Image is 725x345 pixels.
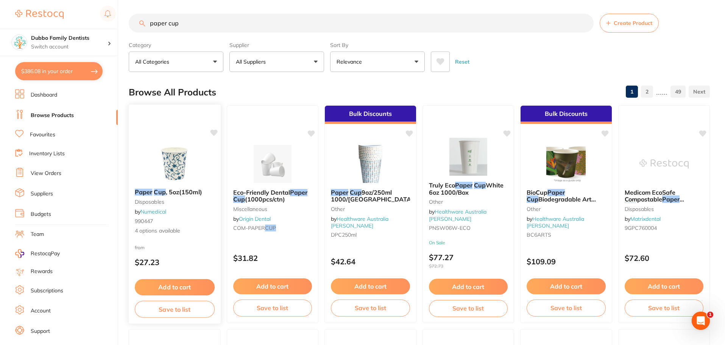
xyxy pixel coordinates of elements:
span: Create Product [614,20,652,26]
span: from [135,244,145,250]
a: Healthware Australia [PERSON_NAME] [527,215,584,229]
span: by [527,215,584,229]
a: Numedical [140,208,166,215]
span: Eco-Friendly Dental [233,189,290,196]
a: 2 [641,84,653,99]
span: Truly Eco [429,181,455,189]
a: 1 [626,84,638,99]
a: Matrixdental [630,215,661,222]
label: Supplier [229,42,324,48]
a: Restocq Logo [15,6,64,23]
button: All Suppliers [229,52,324,72]
span: by [135,208,166,215]
b: Eco-Friendly Dental Paper Cup (1000pcs/ctn) [233,189,312,203]
b: Paper Cup, 5oz(150ml) [135,189,215,196]
span: COM-PAPER [233,225,265,231]
em: Paper [290,189,307,196]
em: Paper [135,188,152,196]
button: Save to list [527,300,606,316]
span: RestocqPay [31,250,60,258]
small: other [527,206,606,212]
a: Subscriptions [31,287,63,295]
p: $31.82 [233,254,312,262]
span: 9oz/250ml 1000/[GEOGRAPHIC_DATA] [331,189,413,203]
a: Inventory Lists [29,150,65,158]
img: Eco-Friendly Dental Paper Cup (1000pcs/ctn) [248,145,297,183]
em: Paper [331,189,348,196]
button: $386.08 in your order [15,62,103,80]
button: Save to list [625,300,704,316]
span: (1000pcs/ctn) [245,195,285,203]
a: Healthware Australia [PERSON_NAME] [331,215,388,229]
span: 9GPC760004 [625,225,657,231]
p: $72.60 [625,254,704,262]
em: Paper [547,189,565,196]
a: Rewards [31,268,53,275]
a: Support [31,328,50,335]
a: Origin Dental [239,215,271,222]
button: Reset [453,52,472,72]
span: 200ml (1000/pcs) [636,203,687,210]
button: Add to cart [331,278,410,294]
h4: Dubbo Family Dentists [31,34,108,42]
p: All Categories [135,58,172,66]
button: Save to list [135,301,215,318]
em: Paper [455,181,472,189]
span: White 6oz 1000/Box [429,181,504,196]
a: RestocqPay [15,249,60,258]
em: Paper [662,195,680,203]
b: Paper Cup 9oz/250ml 1000/Carton [331,189,410,203]
button: All Categories [129,52,223,72]
img: Dubbo Family Dentists [12,35,27,50]
a: Budgets [31,211,51,218]
button: Add to cart [527,278,606,294]
small: disposables [625,206,704,212]
h2: Browse All Products [129,87,216,98]
a: Account [31,307,51,315]
img: Paper Cup, 5oz(150ml) [150,144,200,183]
a: Browse Products [31,112,74,119]
b: Truly Eco Paper Cup White 6oz 1000/Box [429,182,508,196]
button: Save to list [233,300,312,316]
b: BioCup Paper Cup Biodegradable Art Series 6oz 1000/Carton [527,189,606,203]
label: Category [129,42,223,48]
img: Medicom EcoSafe Compostable Paper Cup 200ml (1000/pcs) [639,145,689,183]
a: Favourites [30,131,55,139]
button: Add to cart [625,278,704,294]
span: by [233,215,271,222]
img: Paper Cup 9oz/250ml 1000/Carton [346,145,395,183]
a: Healthware Australia [PERSON_NAME] [429,208,486,222]
a: 49 [670,84,686,99]
span: by [625,215,661,222]
span: by [429,208,486,222]
button: Save to list [429,300,508,317]
div: Bulk Discounts [325,106,416,124]
button: Create Product [600,14,659,33]
span: Medicom EcoSafe Compostable [625,189,675,203]
button: Add to cart [429,279,508,295]
a: Team [31,231,44,238]
em: Cup [625,203,636,210]
small: miscellaneous [233,206,312,212]
span: Biodegradable Art Series 6oz 1000/Carton [527,195,596,210]
a: Suppliers [31,190,53,198]
p: All Suppliers [236,58,269,66]
span: 990447 [135,218,153,225]
p: ...... [656,87,667,96]
span: 1 [707,312,713,318]
a: View Orders [31,170,61,177]
b: Medicom EcoSafe Compostable Paper Cup 200ml (1000/pcs) [625,189,704,203]
input: Search Products [129,14,594,33]
img: Restocq Logo [15,10,64,19]
label: Sort By [330,42,425,48]
p: Switch account [31,43,108,51]
span: $72.73 [429,264,508,269]
small: other [331,206,410,212]
div: Bulk Discounts [521,106,612,124]
img: RestocqPay [15,249,24,258]
p: $42.64 [331,257,410,266]
span: 4 options available [135,227,215,235]
iframe: Intercom live chat [692,312,710,330]
small: On Sale [429,240,508,245]
p: Relevance [337,58,365,66]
